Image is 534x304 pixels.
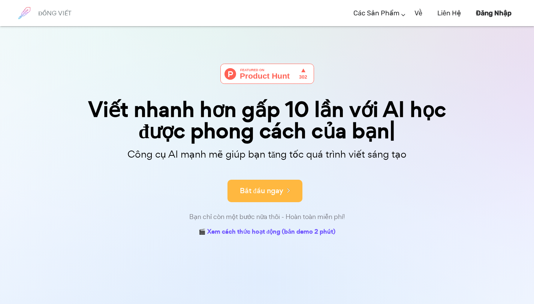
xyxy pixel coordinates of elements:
font: Bắt đầu ngay [240,186,283,196]
a: Liên hệ [437,2,461,24]
font: Về [414,9,422,17]
font: 🎬 Xem cách thức hoạt động (bản demo 2 phút) [199,227,335,236]
font: Viết nhanh hơn gấp 10 lần với AI học được phong cách của bạn [88,95,446,146]
a: Đăng nhập [476,2,512,24]
button: Bắt đầu ngay [227,180,302,202]
a: 🎬 Xem cách thức hoạt động (bản demo 2 phút) [199,227,335,238]
font: ĐỒNG VIẾT [38,9,72,17]
img: Cowriter - Người bạn đồng hành AI giúp bạn viết sáng tạo nhanh hơn | Product Hunt [220,64,314,84]
font: Các sản phẩm [353,9,399,17]
font: Liên hệ [437,9,461,17]
font: Công cụ AI mạnh mẽ giúp bạn tăng tốc quá trình viết sáng tạo [127,148,407,161]
a: Về [414,2,422,24]
a: Các sản phẩm [353,2,399,24]
img: logo thương hiệu [15,4,34,22]
font: Bạn chỉ còn một bước nữa thôi - Hoàn toàn miễn phí! [189,212,345,221]
font: Đăng nhập [476,9,512,17]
